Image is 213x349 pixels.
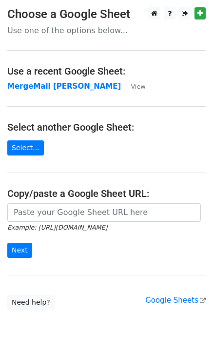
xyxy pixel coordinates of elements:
[7,7,206,21] h3: Choose a Google Sheet
[7,121,206,133] h4: Select another Google Sheet:
[7,243,32,258] input: Next
[7,25,206,36] p: Use one of the options below...
[145,296,206,305] a: Google Sheets
[7,295,55,310] a: Need help?
[7,82,121,91] a: MergeMail [PERSON_NAME]
[7,140,44,155] a: Select...
[7,65,206,77] h4: Use a recent Google Sheet:
[164,302,213,349] iframe: Chat Widget
[7,188,206,199] h4: Copy/paste a Google Sheet URL:
[131,83,145,90] small: View
[7,203,201,222] input: Paste your Google Sheet URL here
[121,82,145,91] a: View
[7,224,107,231] small: Example: [URL][DOMAIN_NAME]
